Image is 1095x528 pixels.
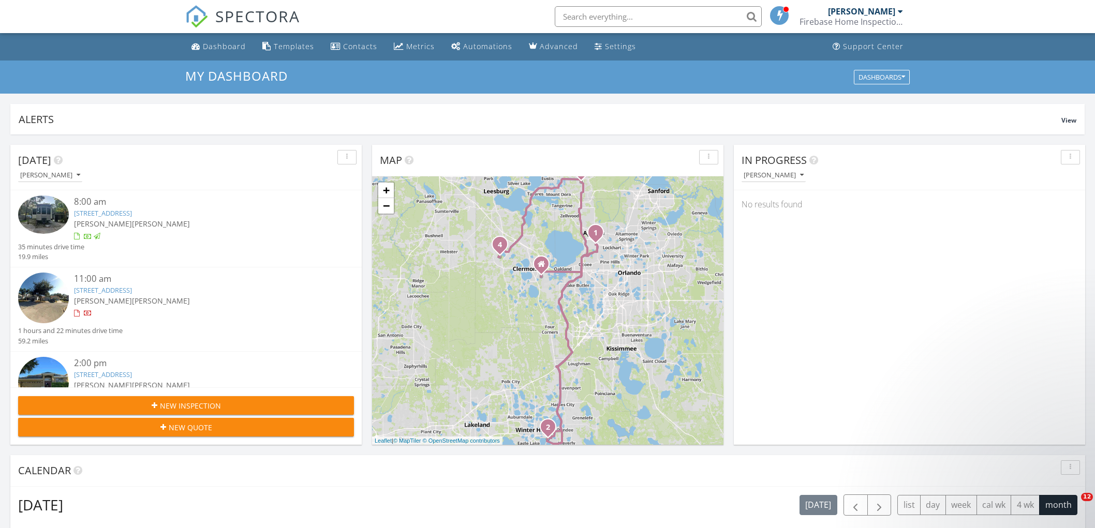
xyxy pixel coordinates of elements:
[375,438,392,444] a: Leaflet
[1011,495,1040,515] button: 4 wk
[1081,493,1093,501] span: 12
[500,244,506,250] div: 353 Fox Rdg Dr, Groveland, FL 34736
[18,169,82,183] button: [PERSON_NAME]
[18,273,69,323] img: streetview
[18,242,84,252] div: 35 minutes drive time
[18,357,69,408] img: 9365565%2Fcover_photos%2F1WQLw47WJXZfjzbsUvOo%2Fsmall.9365565-1756389344204
[393,438,421,444] a: © MapTiler
[132,380,190,390] span: [PERSON_NAME]
[854,70,910,84] button: Dashboards
[800,17,903,27] div: Firebase Home Inspections
[742,169,806,183] button: [PERSON_NAME]
[18,357,354,430] a: 2:00 pm [STREET_ADDRESS] [PERSON_NAME][PERSON_NAME] 1 hours and 37 minutes drive time 69.3 miles
[423,438,500,444] a: © OpenStreetMap contributors
[800,495,837,515] button: [DATE]
[1060,493,1085,518] iframe: Intercom live chat
[867,494,892,516] button: Next month
[372,436,502,445] div: |
[327,37,381,56] a: Contacts
[596,232,602,238] div: 3000 Clarcona Rd 2701, Apopka, FL 32703
[74,357,326,370] div: 2:00 pm
[258,37,318,56] a: Templates
[828,37,908,56] a: Support Center
[380,153,402,167] span: Map
[378,183,394,198] a: Zoom in
[828,6,895,17] div: [PERSON_NAME]
[976,495,1012,515] button: cal wk
[525,37,582,56] a: Advanced
[74,380,132,390] span: [PERSON_NAME]
[548,427,554,433] div: 548 Lake Dexter Blvd, Winter Haven, FL 33884
[540,41,578,51] div: Advanced
[859,73,905,81] div: Dashboards
[18,326,123,336] div: 1 hours and 22 minutes drive time
[132,219,190,229] span: [PERSON_NAME]
[406,41,435,51] div: Metrics
[185,5,208,28] img: The Best Home Inspection Software - Spectora
[74,285,132,295] a: [STREET_ADDRESS]
[378,198,394,214] a: Zoom out
[18,195,354,262] a: 8:00 am [STREET_ADDRESS] [PERSON_NAME][PERSON_NAME] 35 minutes drive time 19.9 miles
[18,273,354,346] a: 11:00 am [STREET_ADDRESS] [PERSON_NAME][PERSON_NAME] 1 hours and 22 minutes drive time 59.2 miles
[74,370,132,379] a: [STREET_ADDRESS]
[74,296,132,306] span: [PERSON_NAME]
[447,37,516,56] a: Automations (Basic)
[185,14,300,36] a: SPECTORA
[18,463,71,477] span: Calendar
[945,495,977,515] button: week
[843,41,904,51] div: Support Center
[74,195,326,208] div: 8:00 am
[274,41,314,51] div: Templates
[187,37,250,56] a: Dashboard
[18,195,69,234] img: 9369770%2Fcover_photos%2Fje6ah9uBnpOhiKXSnG9v%2Fsmall.jpg
[18,153,51,167] span: [DATE]
[185,67,288,84] span: My Dashboard
[160,400,221,411] span: New Inspection
[742,153,807,167] span: In Progress
[18,336,123,346] div: 59.2 miles
[734,190,1085,218] div: No results found
[844,494,868,516] button: Previous month
[18,396,354,415] button: New Inspection
[590,37,640,56] a: Settings
[498,242,502,249] i: 4
[1039,495,1077,515] button: month
[605,41,636,51] div: Settings
[132,296,190,306] span: [PERSON_NAME]
[920,495,946,515] button: day
[18,494,63,515] h2: [DATE]
[463,41,512,51] div: Automations
[74,273,326,285] div: 11:00 am
[744,172,804,179] div: [PERSON_NAME]
[343,41,377,51] div: Contacts
[18,252,84,262] div: 19.9 miles
[215,5,300,27] span: SPECTORA
[555,6,762,27] input: Search everything...
[74,219,132,229] span: [PERSON_NAME]
[594,230,598,237] i: 1
[74,208,132,218] a: [STREET_ADDRESS]
[169,422,212,433] span: New Quote
[20,172,80,179] div: [PERSON_NAME]
[19,112,1061,126] div: Alerts
[390,37,439,56] a: Metrics
[203,41,246,51] div: Dashboard
[1061,116,1076,125] span: View
[546,424,550,431] i: 2
[18,418,354,436] button: New Quote
[541,264,547,270] div: 14821 Spruce Pine Lane, Clermont FL 34711
[897,495,921,515] button: list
